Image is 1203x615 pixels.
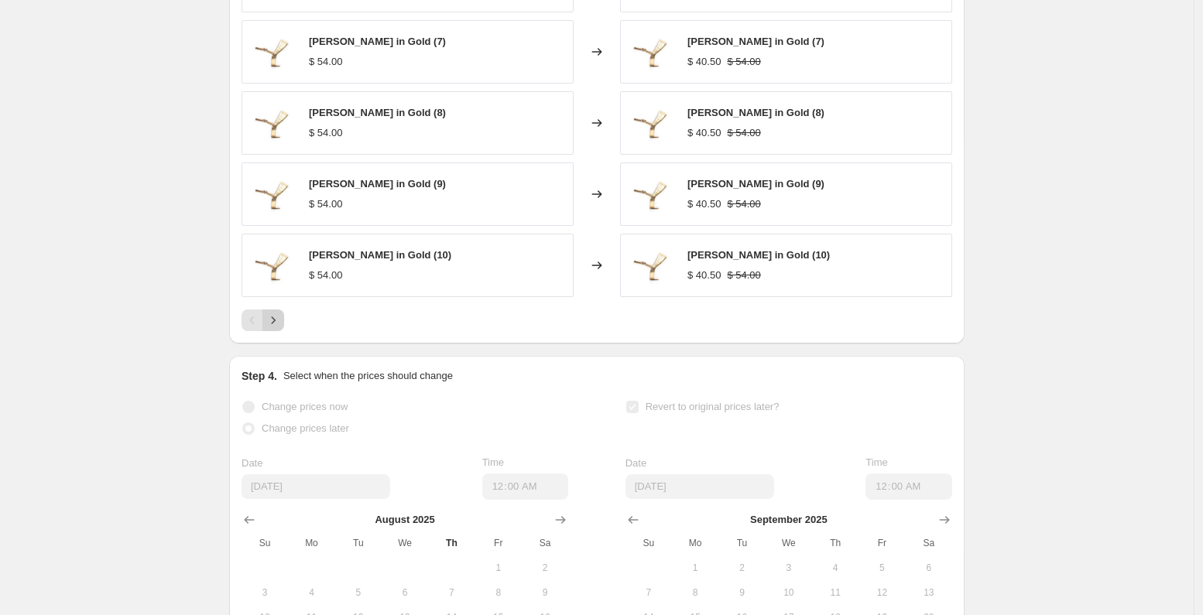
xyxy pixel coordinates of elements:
button: Thursday September 11 2025 [812,580,859,605]
span: Fr [865,537,899,549]
span: 3 [772,562,806,574]
img: Elsie-Gold_1080x1080_c8825f7a-2774-428c-8ecf-75f3f9d1a74d_80x.jpg [250,242,296,289]
span: 13 [912,586,946,599]
button: Wednesday September 3 2025 [766,555,812,580]
img: Elsie-Gold_1080x1080_c8825f7a-2774-428c-8ecf-75f3f9d1a74d_80x.jpg [250,171,296,217]
span: 1 [678,562,712,574]
span: 5 [865,562,899,574]
span: [PERSON_NAME] in Gold (9) [309,178,446,190]
button: Friday September 12 2025 [859,580,905,605]
button: Sunday August 3 2025 [242,580,288,605]
th: Friday [475,531,522,555]
span: 5 [341,586,375,599]
th: Saturday [522,531,568,555]
span: Mo [678,537,712,549]
img: Elsie-Gold_1080x1080_c8825f7a-2774-428c-8ecf-75f3f9d1a74d_80x.jpg [629,242,675,289]
button: Monday August 4 2025 [288,580,334,605]
th: Tuesday [718,531,765,555]
th: Saturday [906,531,952,555]
th: Thursday [428,531,475,555]
span: [PERSON_NAME] in Gold (7) [687,36,824,47]
span: [PERSON_NAME] in Gold (10) [309,249,451,261]
span: Change prices now [262,401,348,412]
span: [PERSON_NAME] in Gold (7) [309,36,446,47]
span: 7 [632,586,666,599]
button: Show previous month, August 2025 [622,509,644,531]
th: Tuesday [335,531,382,555]
span: 2 [528,562,562,574]
span: 8 [678,586,712,599]
button: Show next month, October 2025 [934,509,955,531]
span: Change prices later [262,422,349,434]
span: 8 [482,586,516,599]
span: Th [434,537,468,549]
h2: Step 4. [242,368,277,384]
th: Friday [859,531,905,555]
input: 12:00 [865,473,952,500]
th: Monday [288,531,334,555]
button: Thursday September 4 2025 [812,555,859,580]
button: Saturday September 13 2025 [906,580,952,605]
span: $ 40.50 [687,56,721,67]
th: Thursday [812,531,859,555]
span: 7 [434,586,468,599]
nav: Pagination [242,309,284,331]
span: 11 [818,586,852,599]
span: $ 54.00 [727,127,760,138]
span: $ 40.50 [687,198,721,210]
button: Saturday August 2 2025 [522,555,568,580]
button: Saturday September 6 2025 [906,555,952,580]
button: Friday September 5 2025 [859,555,905,580]
button: Wednesday September 10 2025 [766,580,812,605]
button: Tuesday September 2 2025 [718,555,765,580]
span: 4 [294,586,328,599]
input: 8/28/2025 [625,474,774,499]
img: Elsie-Gold_1080x1080_c8825f7a-2774-428c-8ecf-75f3f9d1a74d_80x.jpg [250,29,296,75]
span: 9 [725,586,759,599]
span: $ 54.00 [309,56,342,67]
img: Elsie-Gold_1080x1080_c8825f7a-2774-428c-8ecf-75f3f9d1a74d_80x.jpg [250,100,296,146]
th: Monday [672,531,718,555]
span: $ 54.00 [727,198,760,210]
button: Friday August 8 2025 [475,580,522,605]
span: Sa [528,537,562,549]
span: $ 40.50 [687,269,721,281]
th: Sunday [242,531,288,555]
button: Tuesday August 5 2025 [335,580,382,605]
button: Sunday September 7 2025 [625,580,672,605]
img: Elsie-Gold_1080x1080_c8825f7a-2774-428c-8ecf-75f3f9d1a74d_80x.jpg [629,171,675,217]
span: Time [865,456,887,468]
span: $ 54.00 [309,198,342,210]
input: 12:00 [482,473,569,500]
span: Fr [482,537,516,549]
span: [PERSON_NAME] in Gold (8) [687,107,824,118]
button: Next [262,309,284,331]
th: Wednesday [766,531,812,555]
span: 6 [388,586,422,599]
span: 10 [772,586,806,599]
span: $ 54.00 [309,269,342,281]
button: Show previous month, July 2025 [238,509,260,531]
span: Tu [341,537,375,549]
th: Sunday [625,531,672,555]
span: Date [625,457,646,469]
button: Thursday August 7 2025 [428,580,475,605]
button: Show next month, September 2025 [550,509,571,531]
img: Elsie-Gold_1080x1080_c8825f7a-2774-428c-8ecf-75f3f9d1a74d_80x.jpg [629,100,675,146]
span: Su [632,537,666,549]
span: [PERSON_NAME] in Gold (10) [687,249,830,261]
p: Select when the prices should change [283,368,453,384]
img: Elsie-Gold_1080x1080_c8825f7a-2774-428c-8ecf-75f3f9d1a74d_80x.jpg [629,29,675,75]
span: $ 54.00 [309,127,342,138]
span: 6 [912,562,946,574]
button: Wednesday August 6 2025 [382,580,428,605]
span: 4 [818,562,852,574]
span: Tu [725,537,759,549]
span: 1 [482,562,516,574]
span: Revert to original prices later? [646,401,780,412]
button: Saturday August 9 2025 [522,580,568,605]
button: Tuesday September 9 2025 [718,580,765,605]
span: 2 [725,562,759,574]
span: Date [242,457,262,469]
span: [PERSON_NAME] in Gold (8) [309,107,446,118]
